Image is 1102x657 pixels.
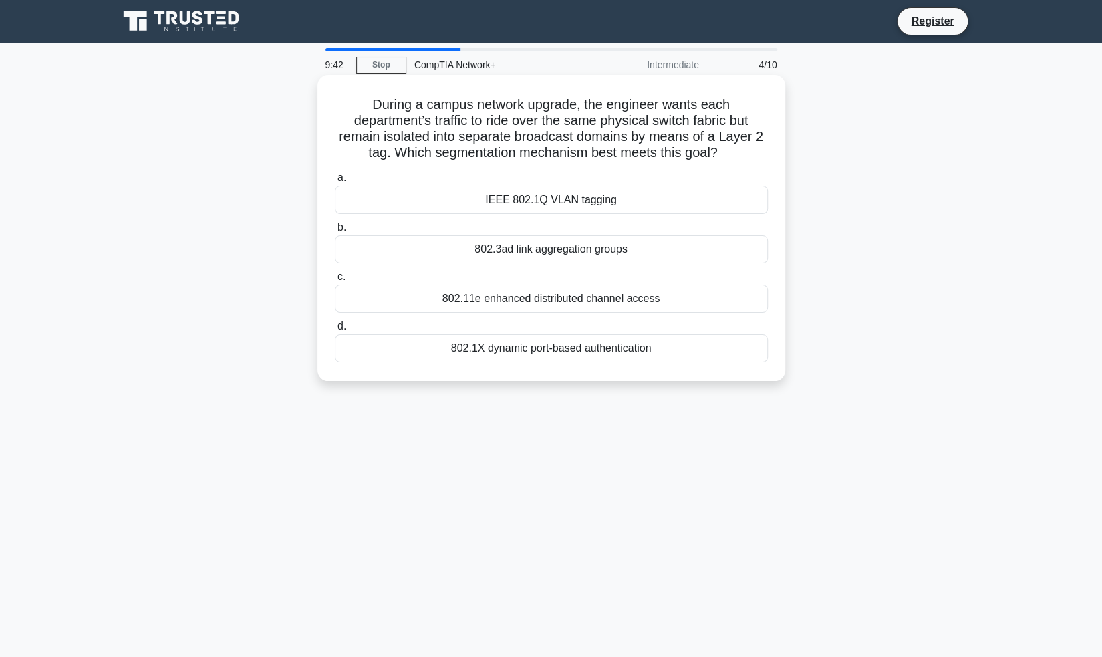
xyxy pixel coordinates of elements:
span: d. [337,320,346,332]
h5: During a campus network upgrade, the engineer wants each department’s traffic to ride over the sa... [333,96,769,162]
span: c. [337,271,346,282]
span: a. [337,172,346,183]
div: 9:42 [317,51,356,78]
div: IEEE 802.1Q VLAN tagging [335,186,768,214]
div: 4/10 [707,51,785,78]
a: Register [903,13,962,29]
div: 802.3ad link aggregation groups [335,235,768,263]
div: 802.11e enhanced distributed channel access [335,285,768,313]
div: 802.1X dynamic port-based authentication [335,334,768,362]
a: Stop [356,57,406,74]
div: CompTIA Network+ [406,51,590,78]
div: Intermediate [590,51,707,78]
span: b. [337,221,346,233]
